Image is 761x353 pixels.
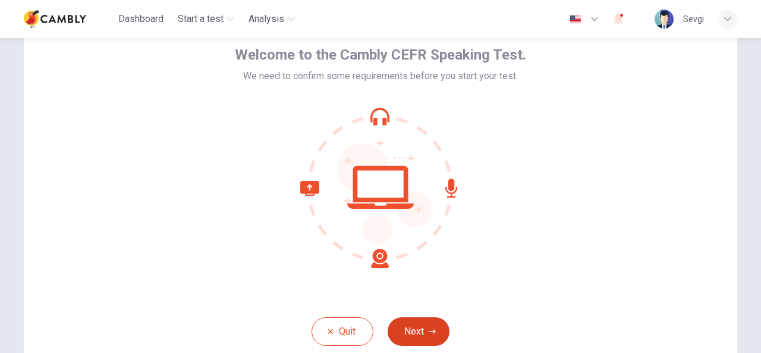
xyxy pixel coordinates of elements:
[114,8,168,30] button: Dashboard
[249,12,284,26] span: Analysis
[388,317,449,346] button: Next
[683,12,704,26] div: Sevgi
[24,7,114,31] a: Cambly logo
[655,10,674,29] img: Profile picture
[178,12,224,26] span: Start a test
[118,12,163,26] span: Dashboard
[24,7,86,31] img: Cambly logo
[235,45,526,64] span: Welcome to the Cambly CEFR Speaking Test.
[173,8,239,30] button: Start a test
[568,15,583,24] img: en
[243,69,518,83] span: We need to confirm some requirements before you start your test.
[244,8,300,30] button: Analysis
[312,317,373,346] button: Quit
